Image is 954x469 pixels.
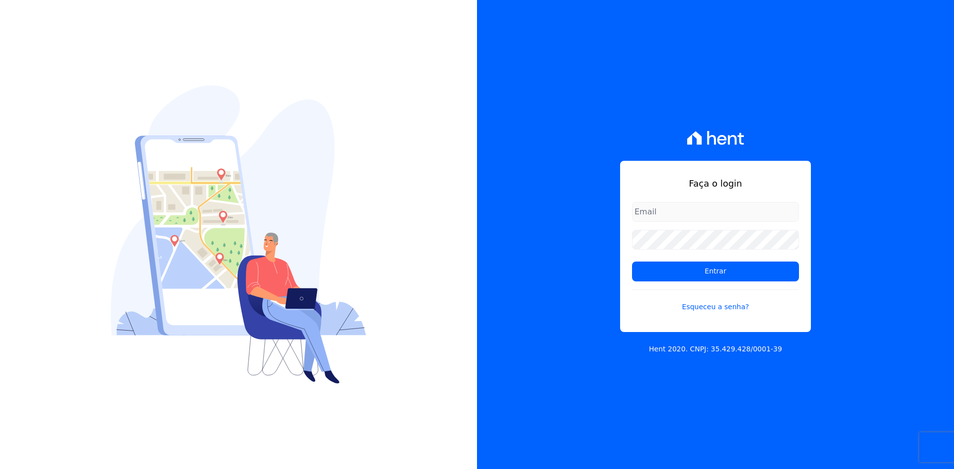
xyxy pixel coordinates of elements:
h1: Faça o login [632,177,799,190]
input: Email [632,202,799,222]
input: Entrar [632,262,799,281]
p: Hent 2020. CNPJ: 35.429.428/0001-39 [649,344,782,354]
img: Login [111,85,366,384]
a: Esqueceu a senha? [632,289,799,312]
